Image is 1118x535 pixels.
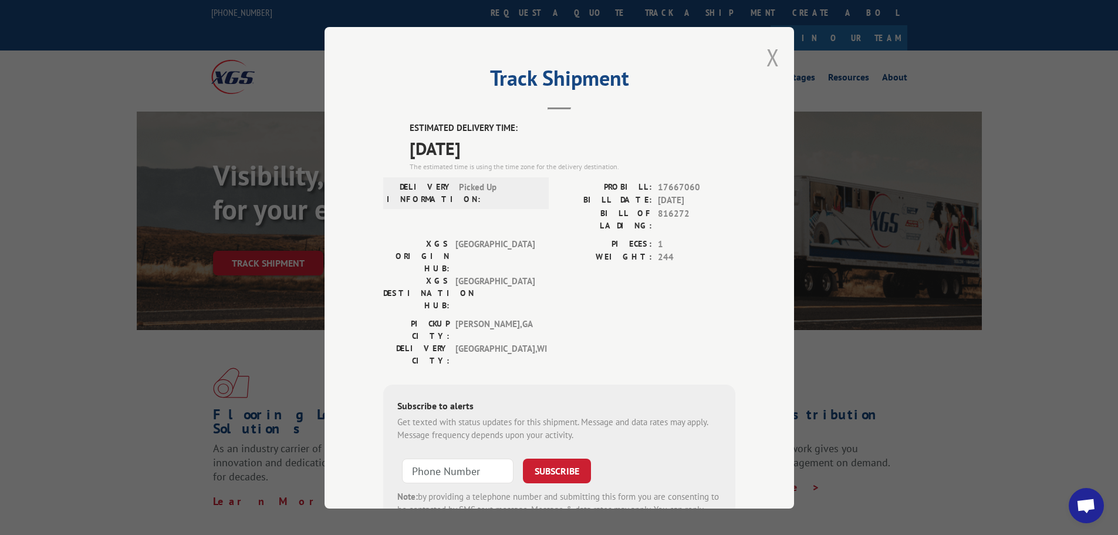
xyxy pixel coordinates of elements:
label: PROBILL: [559,180,652,194]
div: Open chat [1069,488,1104,523]
label: PICKUP CITY: [383,317,450,342]
label: ESTIMATED DELIVERY TIME: [410,122,735,135]
span: [GEOGRAPHIC_DATA] , WI [455,342,535,366]
label: PIECES: [559,237,652,251]
label: BILL OF LADING: [559,207,652,231]
span: 1 [658,237,735,251]
button: Close modal [766,42,779,73]
span: [PERSON_NAME] , GA [455,317,535,342]
span: [GEOGRAPHIC_DATA] [455,237,535,274]
span: [DATE] [410,134,735,161]
label: DELIVERY CITY: [383,342,450,366]
span: Picked Up [459,180,538,205]
strong: Note: [397,490,418,502]
span: 816272 [658,207,735,231]
h2: Track Shipment [383,70,735,92]
span: 244 [658,251,735,264]
input: Phone Number [402,458,514,483]
div: Get texted with status updates for this shipment. Message and data rates may apply. Message frequ... [397,415,721,442]
label: XGS DESTINATION HUB: [383,274,450,311]
label: BILL DATE: [559,194,652,207]
div: by providing a telephone number and submitting this form you are consenting to be contacted by SM... [397,490,721,530]
span: 17667060 [658,180,735,194]
span: [GEOGRAPHIC_DATA] [455,274,535,311]
label: XGS ORIGIN HUB: [383,237,450,274]
label: DELIVERY INFORMATION: [387,180,453,205]
label: WEIGHT: [559,251,652,264]
span: [DATE] [658,194,735,207]
div: Subscribe to alerts [397,398,721,415]
button: SUBSCRIBE [523,458,591,483]
div: The estimated time is using the time zone for the delivery destination. [410,161,735,171]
